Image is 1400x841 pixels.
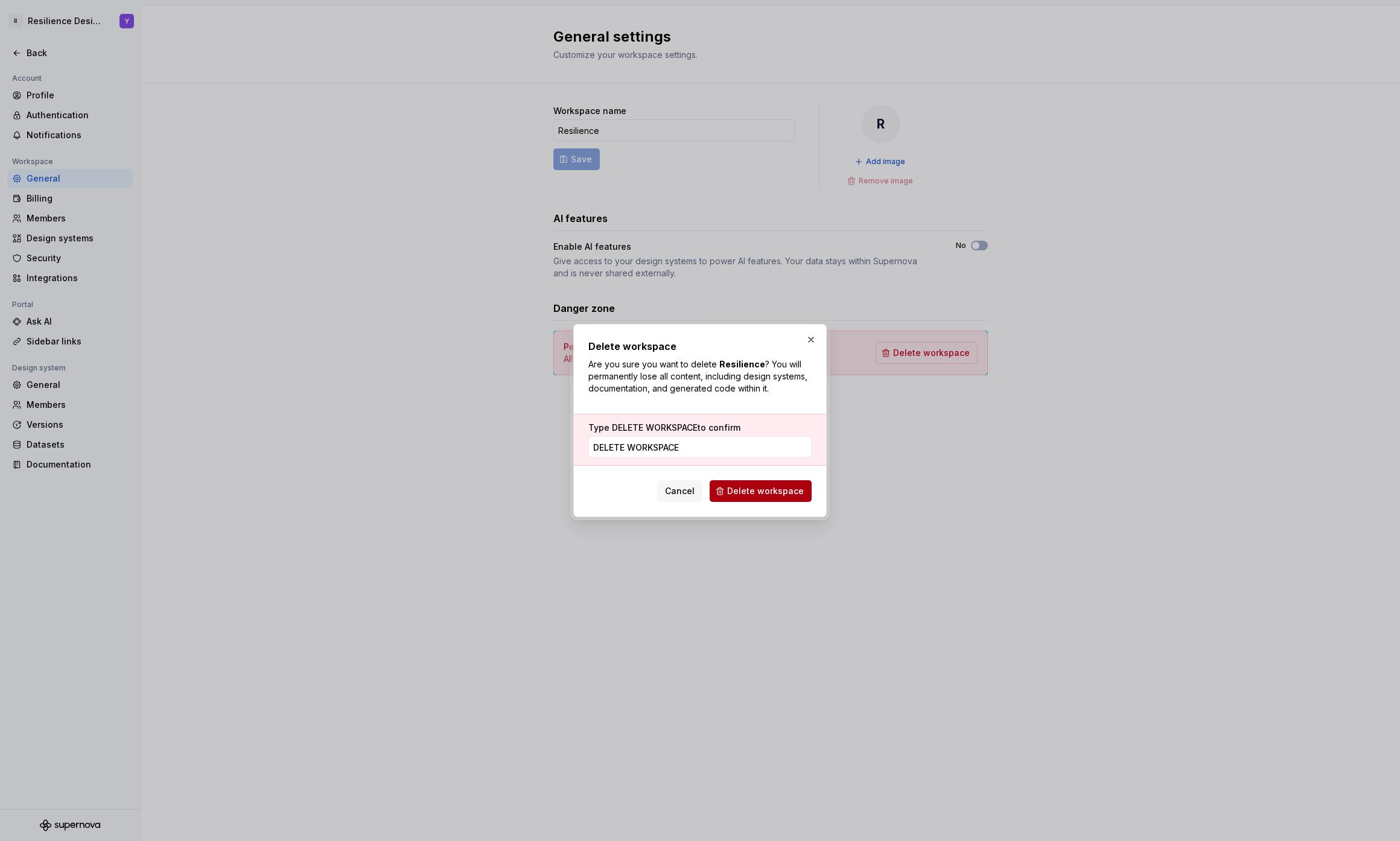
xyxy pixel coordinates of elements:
h2: Delete workspace [588,339,812,354]
input: DELETE WORKSPACE [588,436,812,458]
button: Delete workspace [710,480,812,502]
span: DELETE WORKSPACE [612,422,698,433]
p: Are you sure you want to delete ? You will permanently lose all content, including design systems... [588,358,812,395]
span: Delete workspace [727,485,804,497]
label: Type to confirm [588,422,740,434]
button: Cancel [657,480,702,502]
span: Cancel [665,485,695,497]
strong: Resilience [719,359,765,369]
